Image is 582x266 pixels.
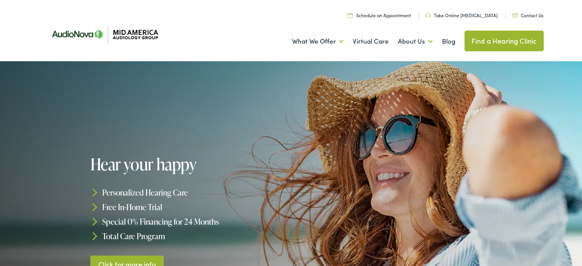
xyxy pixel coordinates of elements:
li: Personalized Hearing Care [90,185,294,200]
a: About Us [398,27,433,55]
img: utility icon [512,13,518,17]
a: What We Offer [292,27,344,55]
a: Blog [442,27,455,55]
li: Special 0% Financing for 24 Months [90,214,294,229]
a: Contact Us [512,12,543,18]
a: Virtual Care [353,27,389,55]
li: Free In-Home Trial [90,200,294,214]
h1: Hear your happy [90,155,294,173]
a: Schedule an Appointment [348,12,411,18]
a: Take Online [MEDICAL_DATA] [425,12,498,18]
img: utility icon [425,13,431,18]
img: utility icon [348,13,352,18]
a: Find a Hearing Clinic [465,31,544,51]
li: Total Care Program [90,228,294,243]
